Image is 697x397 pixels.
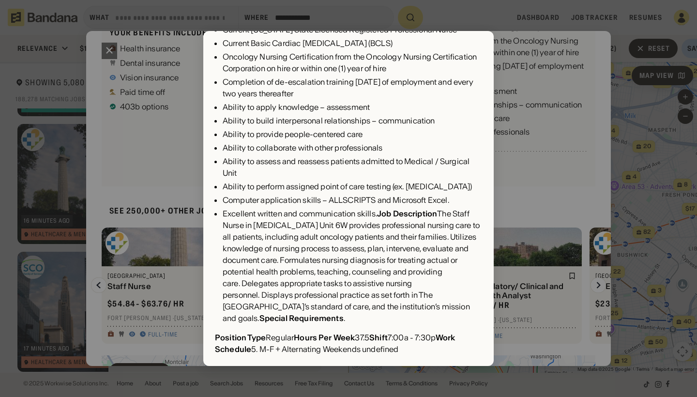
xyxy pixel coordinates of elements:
div: Special Requirements [259,313,344,323]
div: Current Basic Cardiac [MEDICAL_DATA] (BCLS) [223,37,482,49]
div: Ability to apply knowledge – assessment [223,101,482,113]
div: Ability to collaborate with other professionals [223,142,482,153]
div: Position Type [215,333,266,342]
div: Ability to assess and reassess patients admitted to Medical / Surgical Unit [223,155,482,179]
div: Ability to build interpersonal relationships – communication [223,115,482,126]
div: Computer application skills – ALLSCRIPTS and Microsoft Excel. [223,194,482,206]
div: Hours Per Week [294,333,355,342]
div: Work Schedule [215,333,455,354]
div: Completion of de-escalation training [DATE] of employment and every two years thereafter [223,76,482,99]
div: Shift [369,333,388,342]
div: Job Description [377,209,437,218]
div: Ability to provide people-centered care [223,128,482,140]
div: Ability to perform assigned point of care testing (ex. [MEDICAL_DATA]) [223,181,482,192]
div: Excellent written and communication skills. The Staff Nurse in [MEDICAL_DATA] Unit 6W provides pr... [223,208,482,324]
div: Oncology Nursing Certification from the Oncology Nursing Certification Corporation on hire or wit... [223,51,482,74]
div: Regular 37.5 7:00a - 7:30p 5. M-F + Alternating Weekends undefined [215,332,482,355]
